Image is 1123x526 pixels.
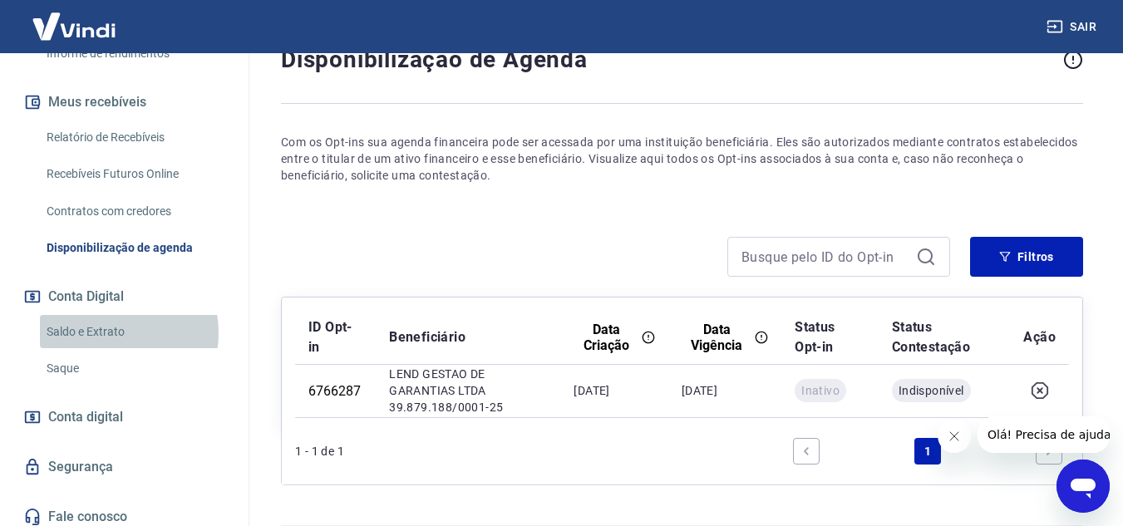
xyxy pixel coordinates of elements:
a: Informe de rendimentos [40,37,229,71]
button: Filtros [970,237,1083,277]
a: Page 1 is your current page [914,438,941,465]
h4: Disponibilização de Agenda [281,43,1057,76]
a: Recebíveis Futuros Online [40,157,229,191]
iframe: Mensagem da empresa [978,416,1110,453]
button: Sair [1043,12,1103,42]
a: Previous page [793,438,820,465]
a: Segurança [20,449,229,485]
p: Com os Opt-ins sua agenda financeira pode ser acessada por uma instituição beneficiária. Eles são... [281,134,1083,184]
button: Meus recebíveis [20,84,229,120]
input: Busque pelo ID do Opt-in [741,244,909,269]
p: ID Opt-in [308,317,362,357]
p: Status Contestação [892,317,997,357]
p: Beneficiário [389,327,547,347]
a: Conta digital [20,399,229,435]
span: Conta digital [48,406,123,429]
div: 6766287 [308,383,362,399]
div: Data Criação [574,322,654,353]
p: [DATE] [574,382,654,399]
a: Saldo e Extrato [40,315,229,349]
p: Status Opt-in [795,317,864,357]
span: Inativo [801,382,840,399]
span: Indisponível [899,382,964,399]
div: Data Vigência [682,322,768,353]
img: Vindi [20,1,128,52]
p: LEND GESTAO DE GARANTIAS LTDA [389,366,547,399]
span: Olá! Precisa de ajuda? [10,12,140,25]
p: 1 - 1 de 1 [295,443,344,460]
iframe: Botão para abrir a janela de mensagens [1057,460,1110,513]
iframe: Fechar mensagem [938,420,971,453]
a: Saque [40,351,229,386]
p: 39.879.188/0001-25 [389,399,547,415]
p: [DATE] [682,382,768,399]
a: Contratos com credores [40,194,229,229]
a: Relatório de Recebíveis [40,120,229,155]
p: Ação [1023,327,1056,347]
ul: Pagination [786,431,1069,471]
a: Disponibilização de agenda [40,231,229,265]
button: Conta Digital [20,278,229,315]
